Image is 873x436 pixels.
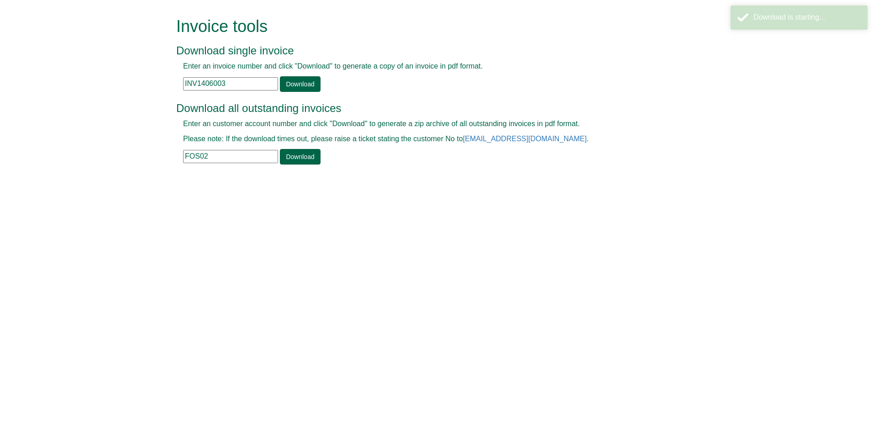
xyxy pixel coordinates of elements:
[753,12,861,23] div: Download is starting...
[183,61,669,72] p: Enter an invoice number and click "Download" to generate a copy of an invoice in pdf format.
[176,45,676,57] h3: Download single invoice
[176,17,676,36] h1: Invoice tools
[183,119,669,129] p: Enter an customer account number and click "Download" to generate a zip archive of all outstandin...
[183,150,278,163] input: e.g. BLA02
[183,77,278,90] input: e.g. INV1234
[183,134,669,144] p: Please note: If the download times out, please raise a ticket stating the customer No to .
[176,102,676,114] h3: Download all outstanding invoices
[280,76,320,92] a: Download
[280,149,320,165] a: Download
[463,135,587,143] a: [EMAIL_ADDRESS][DOMAIN_NAME]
